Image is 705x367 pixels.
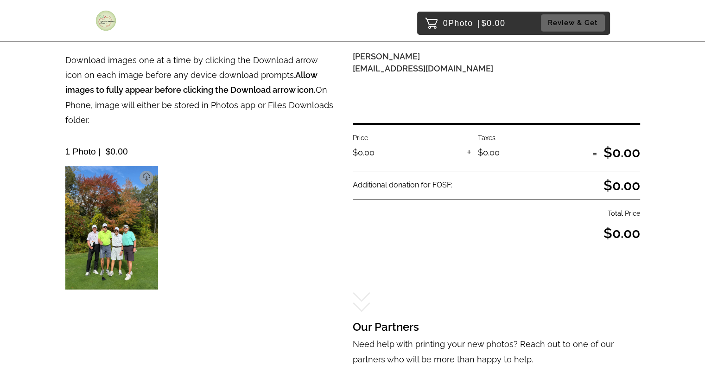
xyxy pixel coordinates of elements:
span: Photo [448,16,473,31]
span: | [477,19,480,28]
small: Taxes [478,134,495,142]
input: 0.00 [554,177,640,194]
p: Need help with printing your new photos? Reach out to one of our partners who will be more than h... [353,337,640,367]
a: Review & Get [541,14,608,32]
button: Review & Get [541,14,605,32]
small: Total Price [608,209,640,217]
p: Download images one at a time by clicking the Download arrow icon on each image before any device... [65,53,336,128]
p: [PERSON_NAME] [353,51,640,63]
p: 0 $0.00 [443,16,506,31]
a: Download [140,171,153,185]
p: $0.00 [478,145,500,160]
img: perfectgolf%2Ffosf%2Fgallery%2F6229%2FIMG_1350.jpeg [65,166,158,290]
p: Additional donation for FOSF: [353,179,554,192]
small: Price [353,134,368,142]
strong: Allow images to fully appear before clicking the Download arrow icon. [65,70,317,95]
h2: Our Partners [353,317,640,337]
p: $0.00 [353,145,375,160]
p: [EMAIL_ADDRESS][DOMAIN_NAME] [353,63,640,93]
p: $0.00 [355,221,640,246]
img: Snapphound Logo [95,10,116,31]
small: 1 Photo | $0.00 [65,147,128,156]
p: $0.00 [603,140,640,165]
